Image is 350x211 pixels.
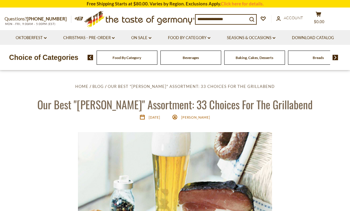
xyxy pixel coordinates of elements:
img: next arrow [333,55,338,60]
time: [DATE] [149,115,160,119]
a: Food By Category [113,55,141,60]
a: Download Catalog [292,35,334,41]
a: Blog [92,84,104,89]
a: Beverages [183,55,199,60]
span: [PERSON_NAME] [181,115,210,119]
a: Christmas - PRE-ORDER [63,35,115,41]
span: Account [284,15,303,20]
a: Seasons & Occasions [227,35,275,41]
a: Baking, Cakes, Desserts [236,55,273,60]
a: Breads [313,55,324,60]
span: $0.00 [314,19,324,24]
img: previous arrow [88,55,93,60]
a: Home [75,84,88,89]
span: MON - FRI, 9:00AM - 5:00PM (EST) [5,22,56,26]
a: Click here for details. [221,1,264,6]
a: On Sale [131,35,151,41]
a: Our Best "[PERSON_NAME]" Assortment: 33 Choices For The Grillabend [108,84,275,89]
a: Food By Category [168,35,210,41]
a: [PHONE_NUMBER] [27,16,67,21]
a: Oktoberfest [16,35,47,41]
h1: Our Best "[PERSON_NAME]" Assortment: 33 Choices For The Grillabend [19,98,331,111]
p: Questions? [5,15,71,23]
button: $0.00 [309,11,327,26]
a: Account [276,15,303,21]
